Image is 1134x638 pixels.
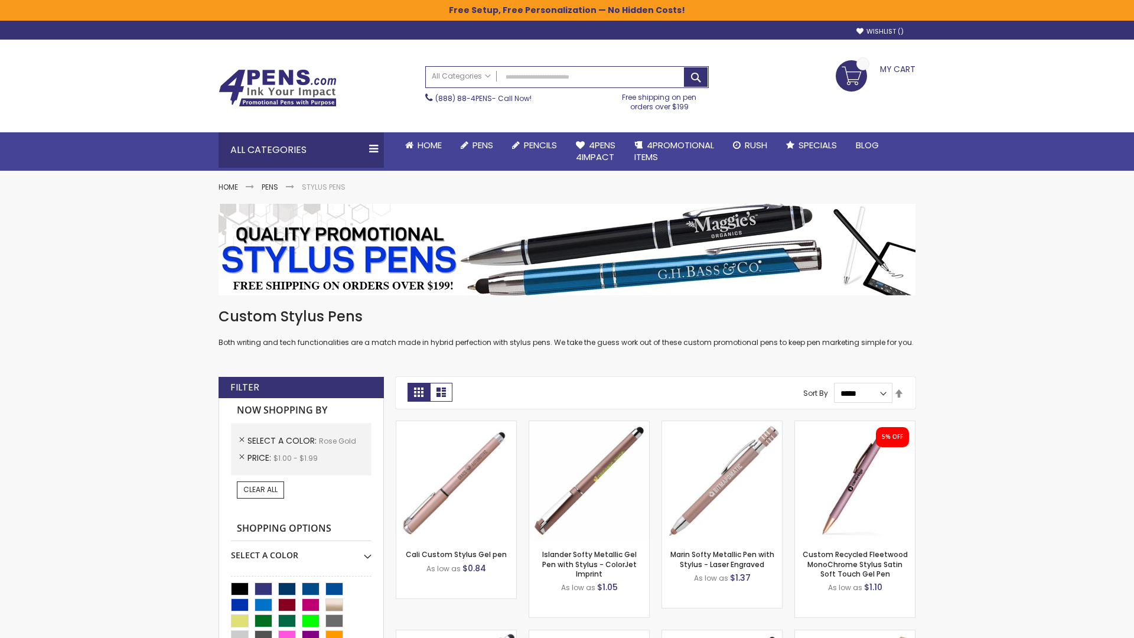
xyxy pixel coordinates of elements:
[219,69,337,107] img: 4Pens Custom Pens and Promotional Products
[451,132,503,158] a: Pens
[219,204,915,295] img: Stylus Pens
[882,433,903,441] div: 5% OFF
[799,139,837,151] span: Specials
[542,549,637,578] a: Islander Softy Metallic Gel Pen with Stylus - ColorJet Imprint
[426,564,461,574] span: As low as
[745,139,767,151] span: Rush
[529,421,649,431] a: Islander Softy Metallic Gel Pen with Stylus - ColorJet Imprint-Rose Gold
[396,132,451,158] a: Home
[625,132,724,171] a: 4PROMOTIONALITEMS
[219,132,384,168] div: All Categories
[503,132,566,158] a: Pencils
[462,562,486,574] span: $0.84
[846,132,888,158] a: Blog
[262,182,278,192] a: Pens
[406,549,507,559] a: Cali Custom Stylus Gel pen
[247,435,319,447] span: Select A Color
[856,27,904,36] a: Wishlist
[803,549,908,578] a: Custom Recycled Fleetwood MonoChrome Stylus Satin Soft Touch Gel Pen
[777,132,846,158] a: Specials
[219,307,915,326] h1: Custom Stylus Pens
[302,182,346,192] strong: Stylus Pens
[231,541,372,561] div: Select A Color
[435,93,492,103] a: (888) 88-4PENS
[634,139,714,163] span: 4PROMOTIONAL ITEMS
[231,398,372,423] strong: Now Shopping by
[724,132,777,158] a: Rush
[597,581,618,593] span: $1.05
[795,421,915,431] a: Custom Recycled Fleetwood MonoChrome Stylus Satin Soft Touch Gel Pen-Rose Gold
[319,436,356,446] span: Rose Gold
[529,421,649,541] img: Islander Softy Metallic Gel Pen with Stylus - ColorJet Imprint-Rose Gold
[435,93,532,103] span: - Call Now!
[243,484,278,494] span: Clear All
[426,67,497,86] a: All Categories
[864,581,882,593] span: $1.10
[828,582,862,593] span: As low as
[662,421,782,541] img: Marin Softy Metallic Pen with Stylus - Laser Engraved-Rose Gold
[694,573,728,583] span: As low as
[561,582,595,593] span: As low as
[524,139,557,151] span: Pencils
[273,453,318,463] span: $1.00 - $1.99
[803,388,828,398] label: Sort By
[231,516,372,542] strong: Shopping Options
[730,572,751,584] span: $1.37
[408,383,430,402] strong: Grid
[396,421,516,431] a: Cali Custom Stylus Gel pen-Rose Gold
[795,421,915,541] img: Custom Recycled Fleetwood MonoChrome Stylus Satin Soft Touch Gel Pen-Rose Gold
[472,139,493,151] span: Pens
[219,307,915,348] div: Both writing and tech functionalities are a match made in hybrid perfection with stylus pens. We ...
[247,452,273,464] span: Price
[237,481,284,498] a: Clear All
[230,381,259,394] strong: Filter
[566,132,625,171] a: 4Pens4impact
[418,139,442,151] span: Home
[396,421,516,541] img: Cali Custom Stylus Gel pen-Rose Gold
[610,88,709,112] div: Free shipping on pen orders over $199
[576,139,615,163] span: 4Pens 4impact
[432,71,491,81] span: All Categories
[662,421,782,431] a: Marin Softy Metallic Pen with Stylus - Laser Engraved-Rose Gold
[856,139,879,151] span: Blog
[670,549,774,569] a: Marin Softy Metallic Pen with Stylus - Laser Engraved
[219,182,238,192] a: Home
